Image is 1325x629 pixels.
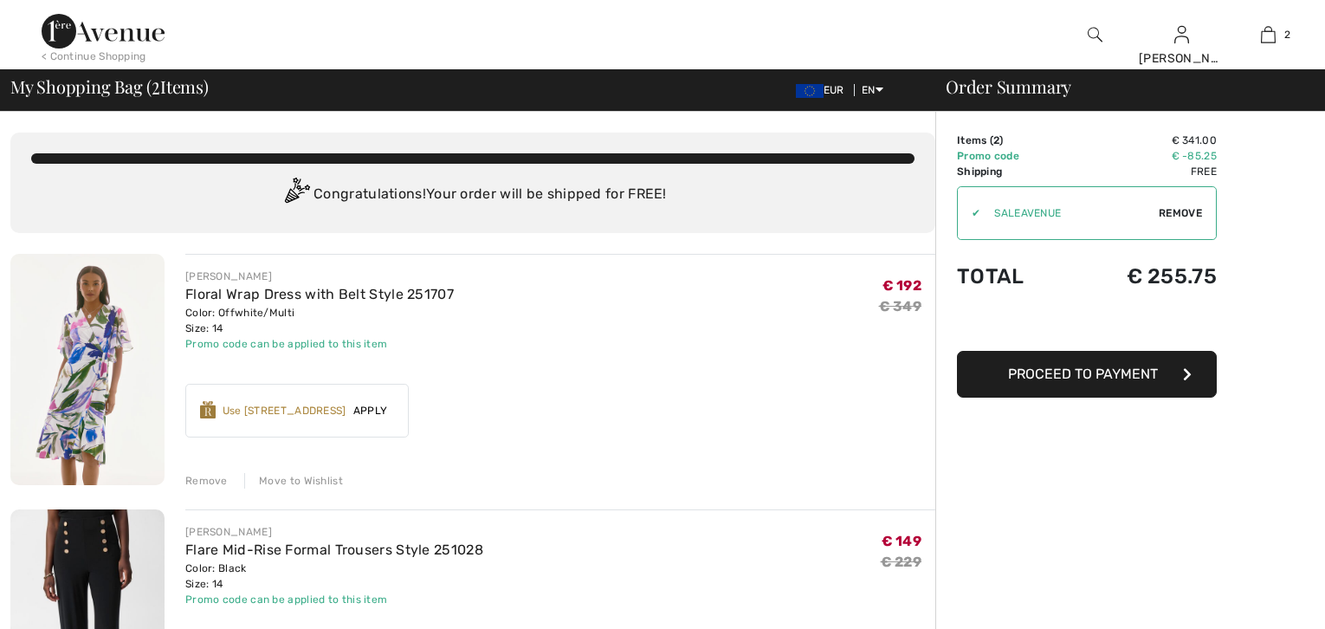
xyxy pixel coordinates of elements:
img: Euro [796,84,824,98]
img: 1ère Avenue [42,14,165,49]
span: EN [862,84,883,96]
img: Reward-Logo.svg [200,401,216,418]
td: Items ( ) [957,133,1068,148]
span: Apply [346,403,395,418]
div: Remove [185,473,228,489]
span: 2 [993,134,999,146]
td: Free [1068,164,1217,179]
span: EUR [796,84,851,96]
a: Flare Mid-Rise Formal Trousers Style 251028 [185,541,483,558]
td: € -85.25 [1068,148,1217,164]
div: Promo code can be applied to this item [185,592,483,607]
div: Order Summary [925,78,1315,95]
img: My Info [1174,24,1189,45]
span: 2 [152,74,160,96]
div: ✔ [958,205,980,221]
img: Congratulation2.svg [279,178,313,212]
img: Floral Wrap Dress with Belt Style 251707 [10,254,165,485]
span: € 149 [882,533,922,549]
span: My Shopping Bag ( Items) [10,78,209,95]
td: € 255.75 [1068,247,1217,306]
s: € 229 [881,554,922,570]
div: < Continue Shopping [42,49,146,64]
div: Move to Wishlist [244,473,343,489]
a: 2 [1225,24,1310,45]
div: Color: Black Size: 14 [185,561,483,592]
td: € 341.00 [1068,133,1217,148]
div: [PERSON_NAME] [1139,49,1224,68]
span: € 192 [882,277,922,294]
div: [PERSON_NAME] [185,269,454,284]
div: [PERSON_NAME] [185,524,483,540]
span: 2 [1284,27,1290,42]
img: My Bag [1261,24,1276,45]
a: Sign In [1174,26,1189,42]
button: Proceed to Payment [957,351,1217,398]
div: Congratulations! Your order will be shipped for FREE! [31,178,915,212]
span: Remove [1159,205,1202,221]
div: Color: Offwhite/Multi Size: 14 [185,305,454,336]
s: € 349 [879,298,922,314]
img: search the website [1088,24,1102,45]
td: Total [957,247,1068,306]
div: Use [STREET_ADDRESS] [223,403,346,418]
td: Shipping [957,164,1068,179]
iframe: PayPal [957,306,1217,345]
td: Promo code [957,148,1068,164]
div: Promo code can be applied to this item [185,336,454,352]
span: Proceed to Payment [1008,366,1158,382]
input: Promo code [980,187,1159,239]
a: Floral Wrap Dress with Belt Style 251707 [185,286,454,302]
